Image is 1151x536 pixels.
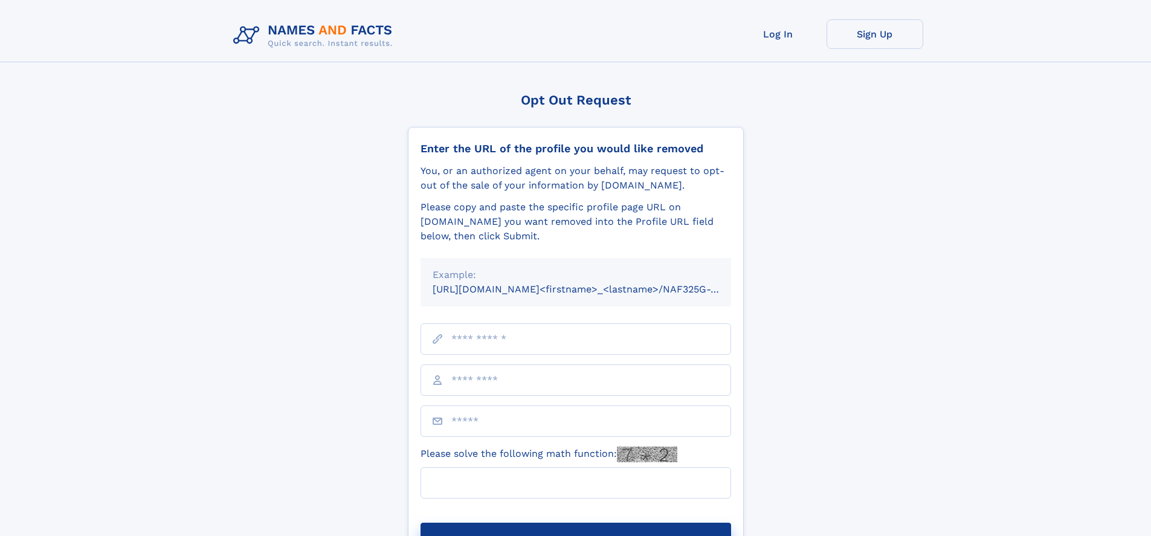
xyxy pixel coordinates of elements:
[421,142,731,155] div: Enter the URL of the profile you would like removed
[228,19,402,52] img: Logo Names and Facts
[730,19,827,49] a: Log In
[433,283,754,295] small: [URL][DOMAIN_NAME]<firstname>_<lastname>/NAF325G-xxxxxxxx
[421,164,731,193] div: You, or an authorized agent on your behalf, may request to opt-out of the sale of your informatio...
[433,268,719,282] div: Example:
[408,92,744,108] div: Opt Out Request
[827,19,923,49] a: Sign Up
[421,447,677,462] label: Please solve the following math function:
[421,200,731,244] div: Please copy and paste the specific profile page URL on [DOMAIN_NAME] you want removed into the Pr...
